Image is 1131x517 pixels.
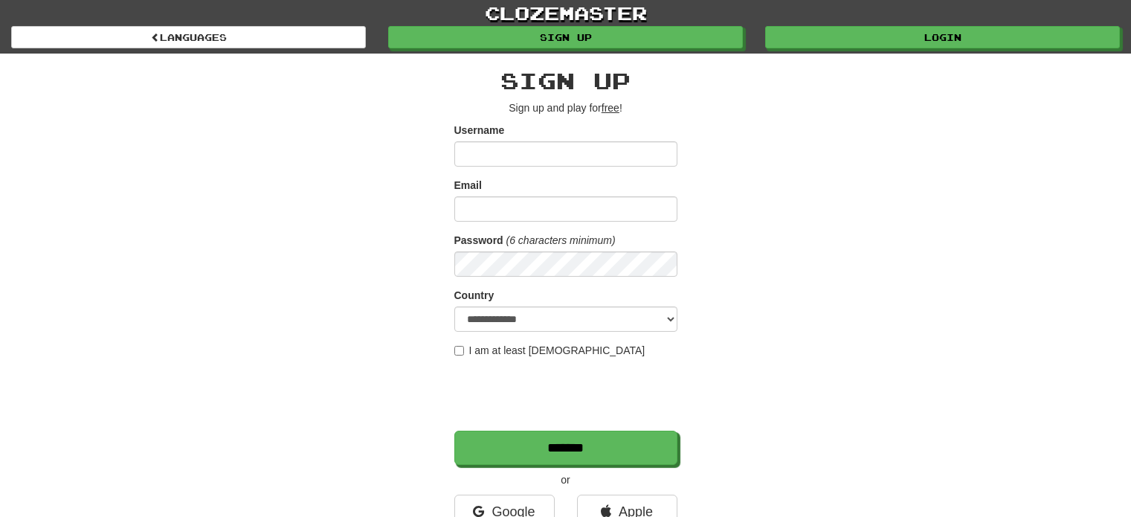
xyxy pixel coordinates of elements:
[454,100,677,115] p: Sign up and play for !
[602,102,619,114] u: free
[454,68,677,93] h2: Sign up
[454,233,503,248] label: Password
[454,178,482,193] label: Email
[454,123,505,138] label: Username
[454,365,680,423] iframe: reCAPTCHA
[11,26,366,48] a: Languages
[454,346,464,356] input: I am at least [DEMOGRAPHIC_DATA]
[454,472,677,487] p: or
[388,26,743,48] a: Sign up
[506,234,616,246] em: (6 characters minimum)
[454,343,645,358] label: I am at least [DEMOGRAPHIC_DATA]
[454,288,494,303] label: Country
[765,26,1120,48] a: Login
